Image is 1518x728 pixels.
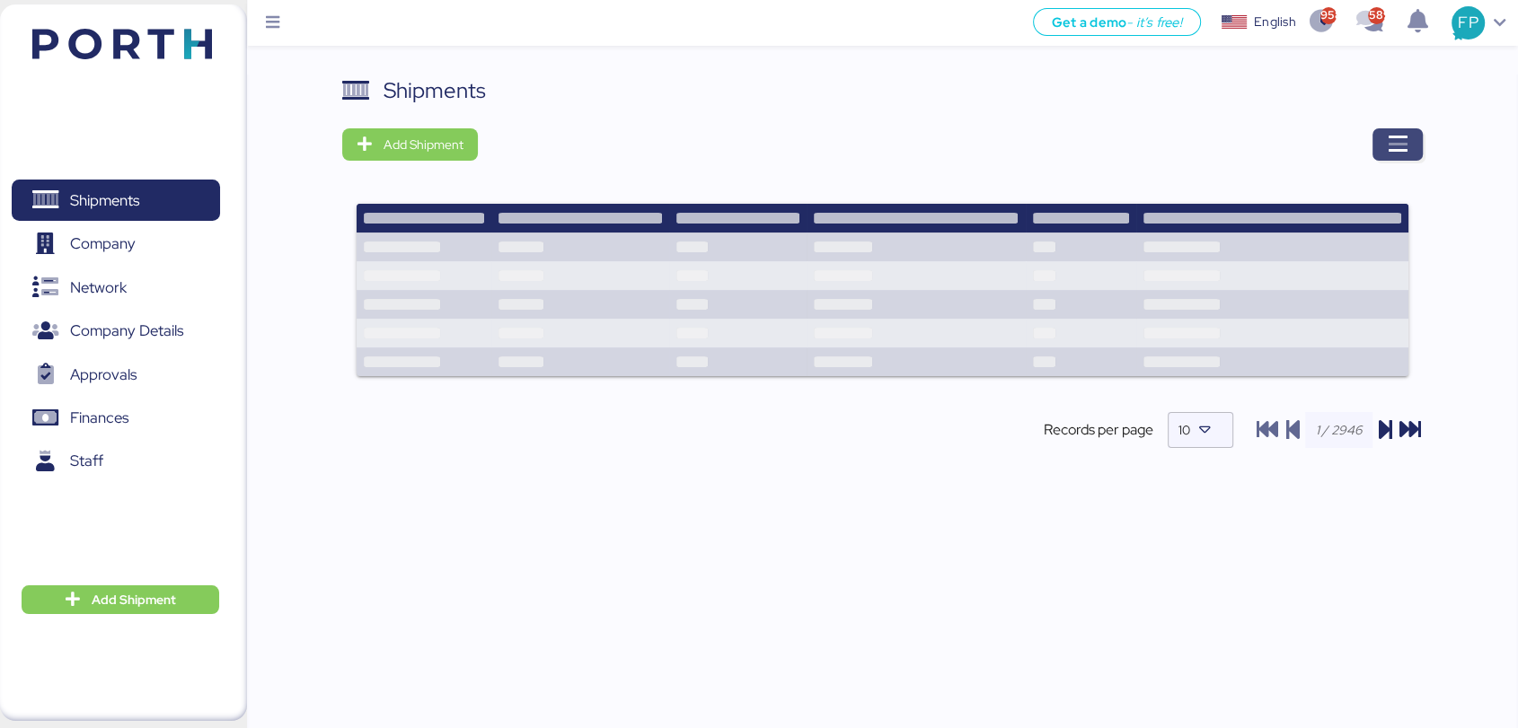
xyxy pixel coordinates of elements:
span: Network [70,275,127,301]
span: Add Shipment [384,134,463,155]
div: Shipments [384,75,486,107]
span: FP [1458,11,1478,34]
span: 10 [1178,422,1190,438]
span: Add Shipment [92,589,176,610]
a: Network [12,267,220,308]
a: Finances [12,398,220,439]
a: Shipments [12,180,220,221]
span: Records per page [1044,419,1153,441]
a: Company Details [12,311,220,352]
span: Company Details [70,318,183,344]
span: Shipments [70,188,139,214]
button: Add Shipment [342,128,478,161]
span: Company [70,231,136,257]
div: English [1254,13,1295,31]
input: 1 / 2946 [1305,412,1372,448]
span: Finances [70,405,128,431]
span: Approvals [70,362,137,388]
a: Company [12,224,220,265]
button: Menu [258,8,288,39]
a: Staff [12,441,220,482]
a: Approvals [12,354,220,395]
button: Add Shipment [22,585,219,614]
span: Staff [70,448,103,474]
